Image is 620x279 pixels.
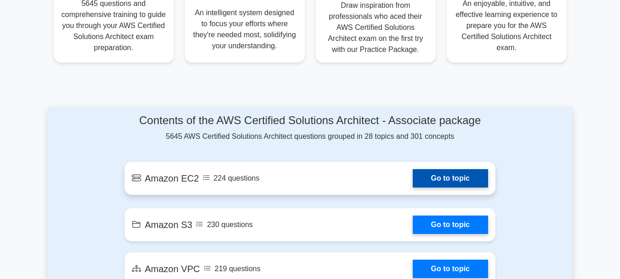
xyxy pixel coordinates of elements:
a: Go to topic [413,169,488,188]
a: Go to topic [413,260,488,278]
h4: Contents of the AWS Certified Solutions Architect - Associate package [125,114,495,127]
div: 5645 AWS Certified Solutions Architect questions grouped in 28 topics and 301 concepts [125,114,495,142]
p: An intelligent system designed to focus your efforts where they're needed most, solidifying your ... [192,7,297,51]
a: Go to topic [413,216,488,234]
